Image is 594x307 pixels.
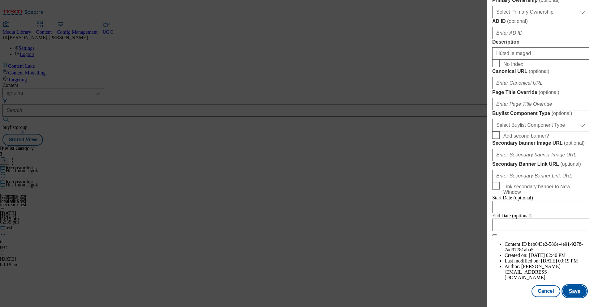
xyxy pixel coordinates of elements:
span: ( optional ) [539,90,559,95]
span: Start Date (optional) [492,195,533,200]
input: Enter Date [492,201,589,213]
span: [DATE] 02:40 PM [529,253,566,258]
input: Enter Secondary Banner Link URL [492,170,589,182]
label: Description [492,39,589,45]
label: Secondary banner Image URL [492,140,589,146]
span: End Date (optional) [492,213,532,218]
span: Link secondary banner to New Window [503,184,587,195]
input: Enter Date [492,219,589,231]
input: Enter Canonical URL [492,77,589,89]
input: Enter Description [492,47,589,60]
li: Last modified on: [505,258,589,264]
li: Content ID [505,241,589,253]
button: Cancel [532,285,560,297]
span: ( optional ) [560,161,581,167]
label: Buylist Component Type [492,110,589,117]
label: Page Title Override [492,89,589,96]
span: ( optional ) [507,19,528,24]
span: beb043e2-586e-4e91-9278-7ad97781aba5 [505,241,583,252]
input: Enter Secondary banner Image URL [492,149,589,161]
label: Canonical URL [492,68,589,75]
input: Enter AD ID [492,27,589,39]
span: Add second banner? [503,133,549,139]
span: ( optional ) [564,140,585,146]
span: [PERSON_NAME][EMAIL_ADDRESS][DOMAIN_NAME] [505,264,561,280]
span: No Index [503,62,523,67]
label: AD ID [492,18,589,24]
span: [DATE] 03:19 PM [541,258,578,263]
input: Enter Page Title Override [492,98,589,110]
span: ( optional ) [552,111,572,116]
label: Secondary Banner Link URL [492,161,589,167]
button: Save [563,285,587,297]
span: ( optional ) [529,69,549,74]
li: Author: [505,264,589,280]
li: Created on: [505,253,589,258]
